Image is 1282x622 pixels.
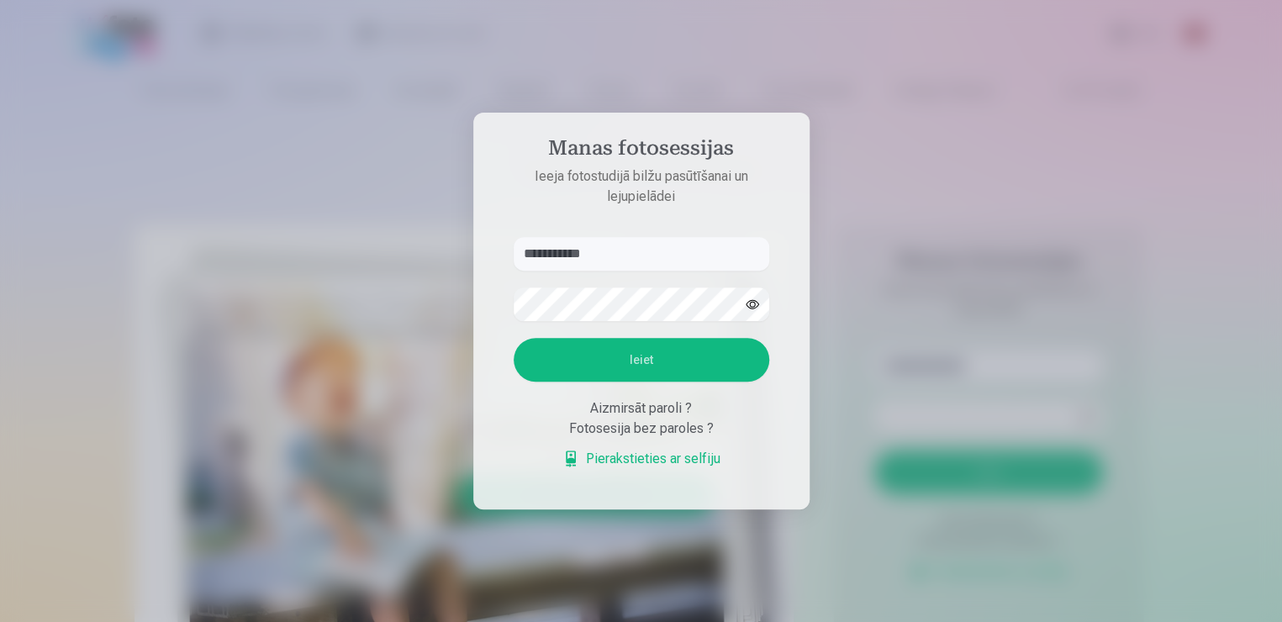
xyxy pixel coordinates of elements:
[497,166,786,207] p: Ieeja fotostudijā bilžu pasūtīšanai un lejupielādei
[562,449,720,469] a: Pierakstieties ar selfiju
[514,419,769,439] div: Fotosesija bez paroles ?
[514,398,769,419] div: Aizmirsāt paroli ?
[514,338,769,382] button: Ieiet
[497,136,786,166] h4: Manas fotosessijas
